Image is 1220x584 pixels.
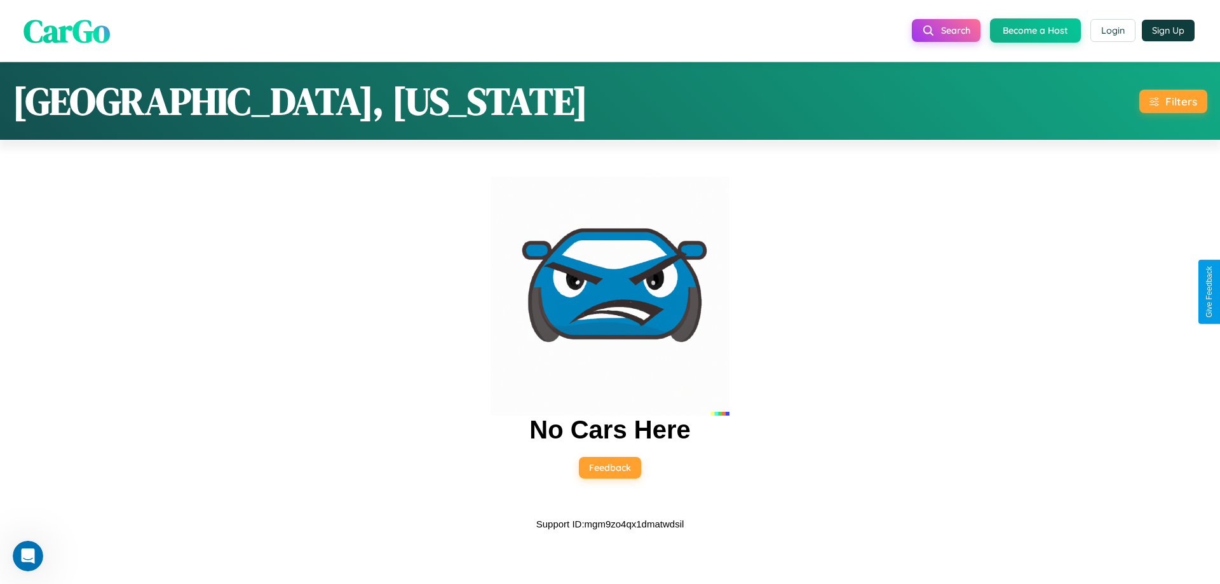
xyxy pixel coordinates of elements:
span: CarGo [24,8,110,52]
div: Filters [1165,95,1197,108]
iframe: Intercom live chat [13,541,43,571]
span: Search [941,25,970,36]
button: Become a Host [990,18,1081,43]
button: Search [912,19,980,42]
h1: [GEOGRAPHIC_DATA], [US_STATE] [13,75,588,127]
button: Login [1090,19,1135,42]
p: Support ID: mgm9zo4qx1dmatwdsil [536,515,684,533]
button: Filters [1139,90,1207,113]
h2: No Cars Here [529,416,690,444]
button: Sign Up [1142,20,1195,41]
img: car [491,177,729,416]
div: Give Feedback [1205,266,1214,318]
button: Feedback [579,457,641,479]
